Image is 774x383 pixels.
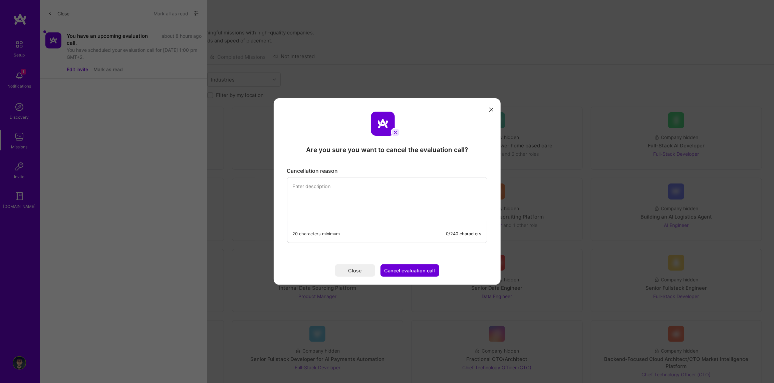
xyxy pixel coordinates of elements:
[306,145,468,154] div: Are you sure you want to cancel the evaluation call?
[274,98,501,285] div: modal
[391,128,400,137] img: cancel icon
[489,108,493,112] i: icon Close
[335,264,375,277] button: Close
[287,167,487,174] div: Cancellation reason
[293,230,340,237] div: 20 characters minimum
[371,112,395,136] img: aTeam logo
[446,230,482,237] div: 0/240 characters
[380,264,439,277] button: Cancel evaluation call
